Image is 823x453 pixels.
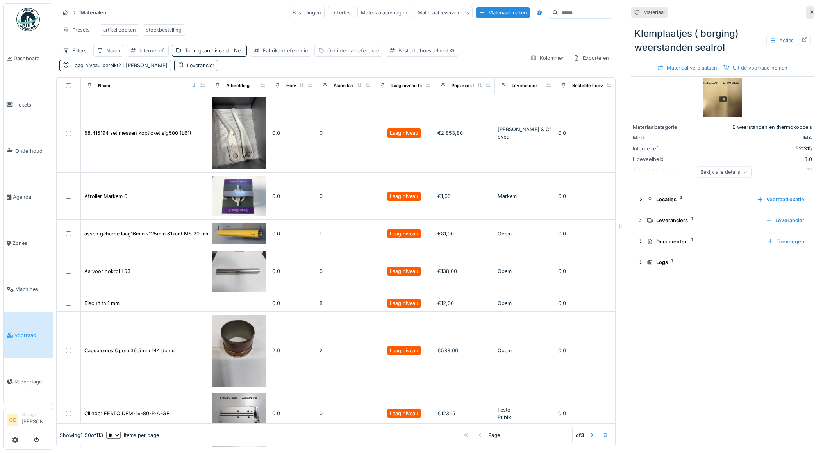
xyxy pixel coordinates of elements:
div: Capsulemes Opem 36,5mm 144 dents [84,347,175,354]
span: Agenda [13,193,50,201]
div: 0.0 [272,230,313,237]
div: Leverancier [187,62,214,69]
summary: Leveranciers1Leverancier [634,213,811,228]
div: €2.853,80 [437,129,491,137]
div: 0.0 [272,300,313,307]
div: stockbestelling [146,26,182,34]
div: Toon gearchiveerd [185,47,243,54]
div: Materiaal [643,9,665,16]
div: Laag niveau [390,300,418,307]
div: Showing 1 - 50 of 113 [60,432,103,439]
div: 8 [320,300,371,307]
div: 0.0 [558,300,612,307]
span: Opem [498,231,512,237]
span: [PERSON_NAME] & C° bvba [498,127,552,140]
div: Hoeveelheid [286,82,314,89]
div: Interne ref. [633,145,691,152]
a: Machines [4,266,53,312]
div: Old internal reference [327,47,379,54]
div: Materiaalaanvragen [357,7,411,18]
div: Prijs excl. btw [452,82,481,89]
div: Laag niveau bereikt? [391,82,435,89]
img: 58.415194 set messen kopticket sig500 (L61) [212,97,266,169]
div: 0.0 [272,129,313,137]
span: Dashboard [14,55,50,62]
img: Cilinder FESTO DFM-16-80-P-A-GF [212,393,266,434]
a: Voorraad [4,312,53,358]
div: 2 [320,347,371,354]
summary: Locaties2Voorraadlocatie [634,192,811,207]
div: Laag niveau [390,347,418,354]
div: 0.0 [558,129,612,137]
div: Acties [766,35,797,46]
span: Rubix [498,414,511,420]
div: Biscuit th.1 mm [84,300,120,307]
span: Festo [498,407,511,413]
div: Bestelde hoeveelheid [398,47,455,54]
a: Agenda [4,174,53,220]
div: Leverancier [763,215,807,226]
img: assen geharde laag16mm x125mm &1kant M8 20 mm diep [212,223,266,244]
span: Tickets [14,101,50,109]
span: Markem [498,193,517,199]
div: 0.0 [558,268,612,275]
span: Rapportage [14,378,50,385]
span: Opem [498,268,512,274]
div: Materiaal leveranciers [414,7,473,18]
div: €588,00 [437,347,491,354]
div: 3.0 [694,155,812,163]
summary: Logs1 [634,255,811,270]
div: As voor nokrol L53 [84,268,130,275]
div: 0 [320,410,371,417]
a: GE Manager[PERSON_NAME] [7,412,50,430]
div: €123,15 [437,410,491,417]
div: Interne ref. [139,47,165,54]
div: Toevoegen [764,236,807,247]
div: IMA [694,134,812,141]
div: Logs [647,259,804,266]
summary: Documenten1Toevoegen [634,234,811,249]
div: 0.0 [272,193,313,200]
div: Filters [59,45,90,56]
div: Laag niveau [390,230,418,237]
div: Leverancier [512,82,537,89]
div: artikel zoeken [103,26,136,34]
div: Page [488,432,500,439]
div: Laag niveau [390,268,418,275]
div: E weerstanden en thermokoppels [694,123,812,131]
div: Materiaal maken [476,7,530,18]
div: Leveranciers [647,217,760,224]
div: 0.0 [272,268,313,275]
div: Offertes [328,7,354,18]
div: Materiaalcategorie [633,123,691,131]
div: Naam [98,82,110,89]
div: Fabrikantreferentie [263,47,308,54]
div: Hoeveelheid [633,155,691,163]
div: Materiaal verplaatsen [654,62,720,73]
div: Afroller Markem 0 [84,193,127,200]
div: Kolommen [527,52,568,64]
span: Zones [12,239,50,247]
div: Laag niveau [390,129,418,137]
img: Klemplaatjes ( borging) weerstanden sealrol [703,78,742,117]
div: Bestelde hoeveelheid [572,82,619,89]
div: Locaties [647,196,751,203]
span: : [PERSON_NAME] [121,62,168,68]
div: €12,00 [437,300,491,307]
div: 0 [320,193,371,200]
div: Merk [633,134,691,141]
div: Bekijk alle details [697,166,752,178]
div: €81,00 [437,230,491,237]
div: assen geharde laag16mm x125mm &1kant M8 20 mm diep [84,230,221,237]
div: €138,00 [437,268,491,275]
span: : Nee [229,48,243,54]
li: GE [7,414,18,426]
div: Alarm laag niveau [334,82,371,89]
span: Opem [498,300,512,306]
div: 0 [320,129,371,137]
div: Naam [106,47,120,54]
div: Exporteren [570,52,612,64]
div: Laag niveau [390,193,418,200]
div: 0.0 [558,410,612,417]
div: 0.0 [558,193,612,200]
